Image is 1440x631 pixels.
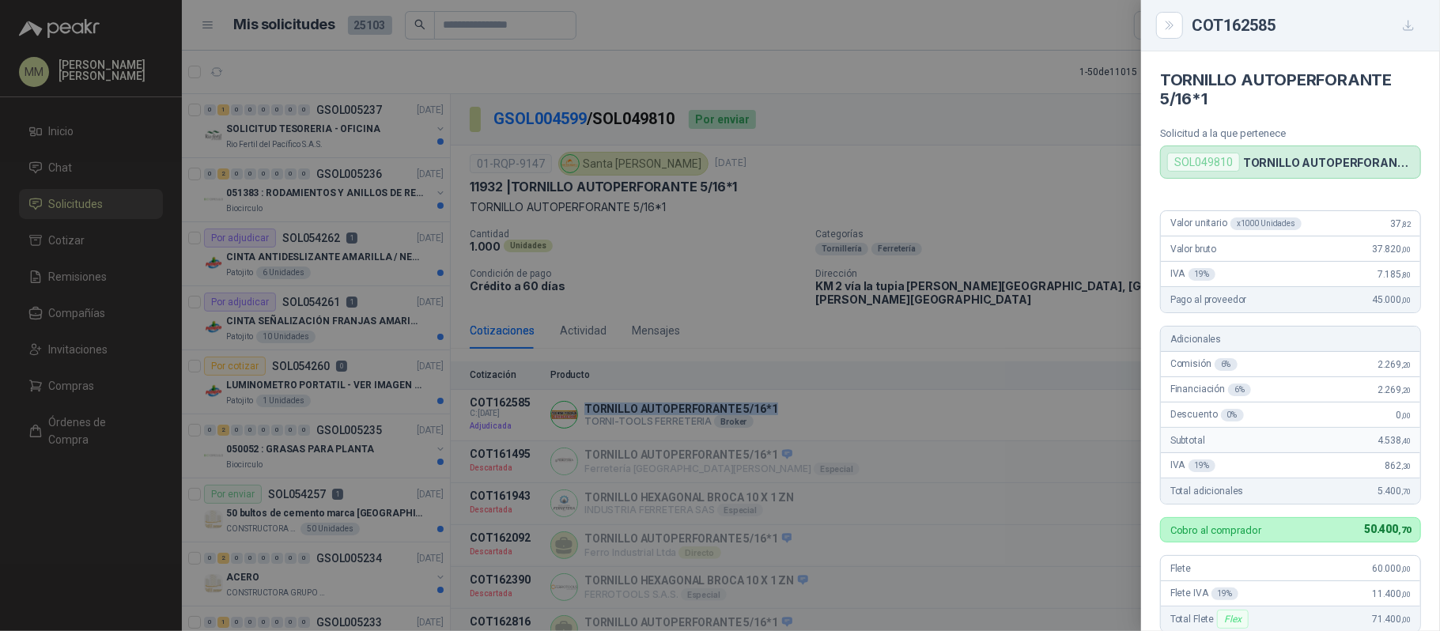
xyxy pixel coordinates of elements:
span: ,00 [1401,296,1411,304]
p: Cobro al comprador [1170,525,1261,535]
span: ,30 [1401,462,1411,470]
div: Adicionales [1161,327,1420,352]
span: ,70 [1398,525,1411,535]
span: Pago al proveedor [1170,294,1247,305]
div: Flex [1217,610,1248,629]
span: 7.185 [1378,269,1411,280]
span: Subtotal [1170,435,1205,446]
div: 19 % [1211,588,1239,600]
div: 0 % [1221,409,1244,421]
span: 5.400 [1378,486,1411,497]
div: 19 % [1189,268,1216,281]
span: 60.000 [1372,563,1411,574]
span: ,20 [1401,386,1411,395]
button: Close [1160,16,1179,35]
span: 862 [1385,460,1411,471]
span: ,20 [1401,361,1411,369]
span: 2.269 [1378,359,1411,370]
span: Total Flete [1170,610,1252,629]
span: ,80 [1401,270,1411,279]
span: Descuento [1170,409,1244,421]
span: 37.820 [1372,244,1411,255]
span: 0 [1397,410,1411,421]
span: 11.400 [1372,588,1411,599]
span: 37 [1391,218,1411,229]
span: ,00 [1401,565,1411,573]
h4: TORNILLO AUTOPERFORANTE 5/16*1 [1160,70,1421,108]
div: Total adicionales [1161,478,1420,504]
span: Flete IVA [1170,588,1238,600]
div: 6 % [1228,384,1251,396]
p: TORNILLO AUTOPERFORANTE 5/16*1 [1243,156,1414,169]
span: 50.400 [1364,523,1411,535]
span: ,40 [1401,436,1411,445]
span: IVA [1170,459,1215,472]
div: 6 % [1215,358,1238,371]
span: 2.269 [1378,384,1411,395]
p: Solicitud a la que pertenece [1160,127,1421,139]
span: ,00 [1401,245,1411,254]
span: ,00 [1401,411,1411,420]
span: ,82 [1401,220,1411,229]
span: Comisión [1170,358,1238,371]
span: 45.000 [1372,294,1411,305]
span: Financiación [1170,384,1251,396]
span: ,00 [1401,615,1411,624]
span: Flete [1170,563,1191,574]
span: Valor bruto [1170,244,1216,255]
span: ,00 [1401,590,1411,599]
span: 4.538 [1378,435,1411,446]
div: x 1000 Unidades [1230,217,1302,230]
span: ,70 [1401,487,1411,496]
span: Valor unitario [1170,217,1302,230]
span: IVA [1170,268,1215,281]
div: COT162585 [1192,13,1421,38]
div: 19 % [1189,459,1216,472]
div: SOL049810 [1167,153,1240,172]
span: 71.400 [1372,614,1411,625]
